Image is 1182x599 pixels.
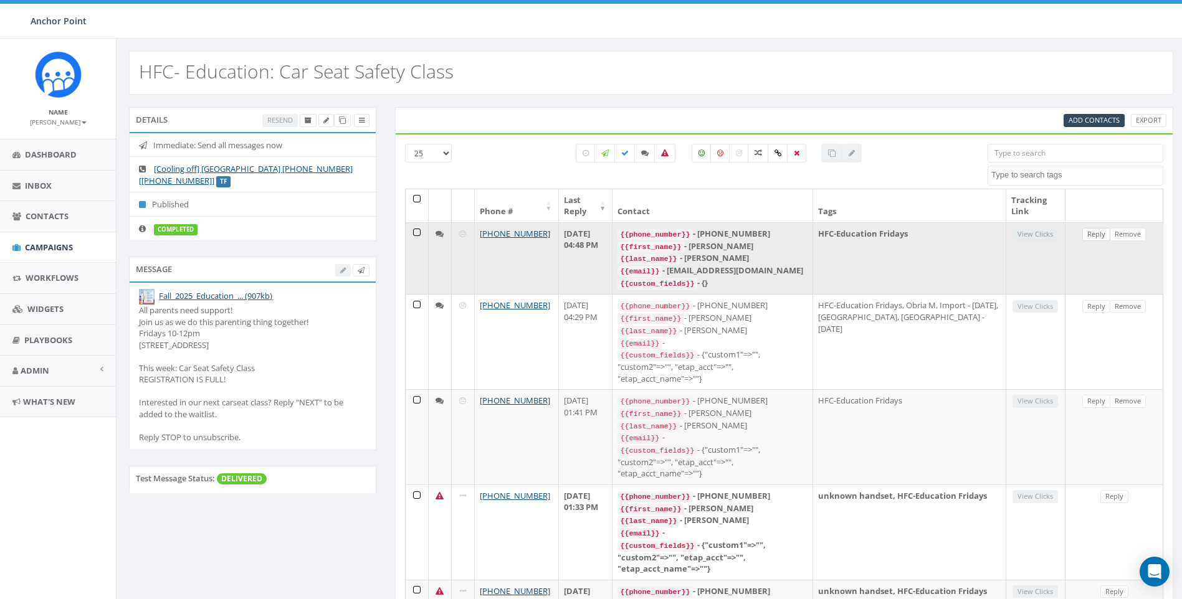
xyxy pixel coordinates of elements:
a: Add Contacts [1064,114,1125,127]
span: DELIVERED [217,473,267,484]
code: {{last_name}} [617,516,679,527]
td: [DATE] 01:41 PM [559,389,613,484]
td: [DATE] 04:29 PM [559,294,613,389]
label: Negative [710,144,730,163]
span: Edit Campaign Title [323,115,329,125]
code: {{email}} [617,266,662,277]
code: {{first_name}} [617,504,684,515]
code: {{custom_fields}} [617,540,697,552]
textarea: Search [991,169,1163,181]
code: {{email}} [617,433,662,444]
code: {{custom_fields}} [617,350,697,361]
th: Phone #: activate to sort column ascending [475,189,559,222]
li: Published [130,192,376,217]
div: - [PERSON_NAME] [617,312,807,324]
code: {{phone_number}} [617,587,692,598]
label: Positive [692,144,712,163]
span: Add Contacts [1069,115,1120,125]
span: Send Test Message [358,265,365,275]
span: Workflows [26,272,79,283]
span: Campaigns [25,242,73,253]
div: Message [129,257,376,281]
input: Type to search [988,144,1163,163]
label: Bounced [654,144,675,163]
div: - [PERSON_NAME] [617,407,807,420]
label: Delivered [614,144,636,163]
code: {{last_name}} [617,253,679,265]
a: [Cooling off] [GEOGRAPHIC_DATA] [PHONE_NUMBER] [[PHONE_NUMBER]] [139,163,353,186]
div: - {} [617,277,807,290]
div: - [PERSON_NAME] [617,240,807,253]
span: CSV files only [1069,115,1120,125]
a: [PHONE_NUMBER] [480,299,550,311]
span: Contacts [26,210,69,222]
span: View Campaign Delivery Statistics [359,115,365,125]
th: Tags [813,189,1006,222]
span: What's New [23,396,75,407]
label: completed [154,224,198,235]
div: - [PERSON_NAME] [617,420,807,432]
div: - [617,432,807,444]
div: - [617,527,807,539]
span: Inbox [25,180,52,191]
code: {{first_name}} [617,313,684,324]
div: Details [129,107,376,132]
a: Reply [1100,585,1128,598]
td: HFC-Education Fridays [813,389,1006,484]
label: Neutral [729,144,749,163]
label: Test Message Status: [136,473,215,484]
span: Anchor Point [31,15,87,27]
a: Remove [1110,228,1146,241]
div: Open Intercom Messenger [1140,557,1170,587]
div: - [PHONE_NUMBER] [617,299,807,312]
th: Contact [612,189,813,222]
span: Widgets [27,303,64,314]
div: - [PHONE_NUMBER] [617,395,807,407]
li: Immediate: Send all messages now [130,133,376,158]
label: Removed [787,144,806,163]
div: - [PERSON_NAME] [617,324,807,337]
div: - [PERSON_NAME] [617,252,807,265]
a: Remove [1110,395,1146,408]
a: [PHONE_NUMBER] [480,585,550,597]
small: [PERSON_NAME] [30,118,87,126]
code: {{phone_number}} [617,229,692,240]
h2: HFC- Education: Car Seat Safety Class [139,61,454,82]
i: Published [139,200,152,209]
span: Playbooks [24,334,72,346]
code: {{phone_number}} [617,396,692,407]
code: {{custom_fields}} [617,445,697,456]
div: - {"custom1"=>"", "custom2"=>"", "etap_acct"=>"", "etap_acct_name"=>""} [617,444,807,479]
span: Admin [21,365,49,376]
a: Fall_2025_Education_... (907kb) [159,290,272,301]
a: [PHONE_NUMBER] [480,490,550,501]
th: Tracking Link [1006,189,1065,222]
div: - {"custom1"=>"", "custom2"=>"", "etap_acct"=>"", "etap_acct_name"=>""} [617,539,807,575]
a: Remove [1110,300,1146,313]
label: Replied [634,144,655,163]
div: - [PHONE_NUMBER] [617,585,807,598]
td: HFC-Education Fridays, Obria M, Import - [DATE], [GEOGRAPHIC_DATA], [GEOGRAPHIC_DATA] - [DATE] [813,294,1006,389]
code: {{last_name}} [617,326,679,337]
code: {{last_name}} [617,421,679,432]
a: Reply [1082,300,1110,313]
a: [PHONE_NUMBER] [480,228,550,239]
code: {{phone_number}} [617,491,692,502]
div: - [EMAIL_ADDRESS][DOMAIN_NAME] [617,265,807,277]
span: Archive Campaign [305,115,312,125]
td: [DATE] 01:33 PM [559,484,613,580]
code: {{first_name}} [617,408,684,420]
code: {{email}} [617,338,662,349]
code: {{phone_number}} [617,301,692,312]
a: [PERSON_NAME] [30,116,87,127]
div: - [PHONE_NUMBER] [617,228,807,240]
a: [PHONE_NUMBER] [480,395,550,406]
div: All parents need support! Join us as we do this parenting thing together! Fridays 10-12pm [STREET... [139,304,366,443]
label: TF [216,176,231,187]
span: Dashboard [25,149,77,160]
td: [DATE] 04:48 PM [559,222,613,295]
code: {{email}} [617,528,662,539]
code: {{custom_fields}} [617,278,697,290]
label: Mixed [748,144,769,163]
a: Reply [1100,490,1128,503]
